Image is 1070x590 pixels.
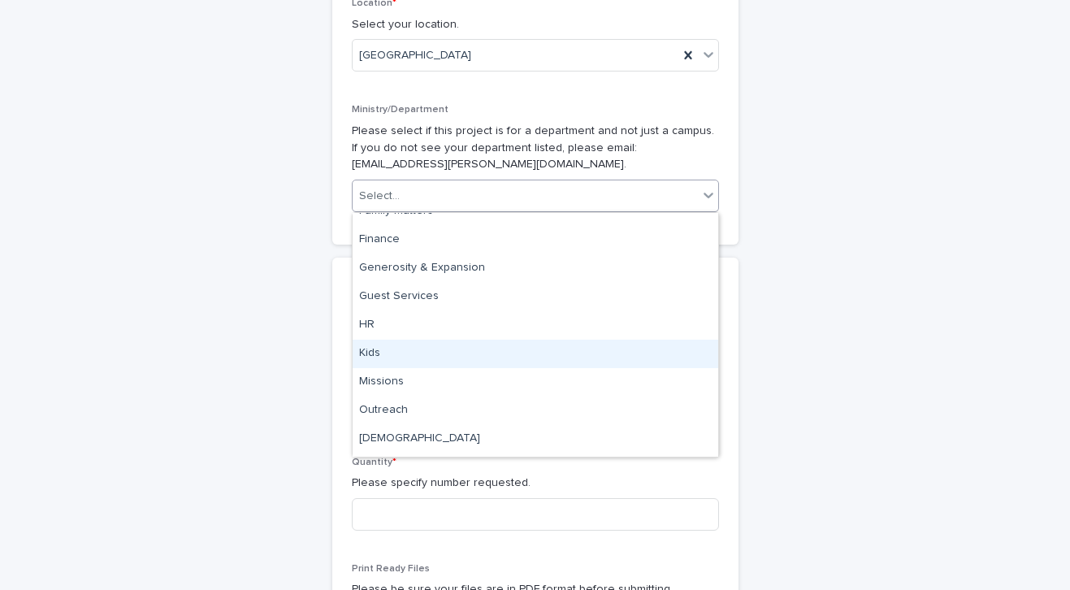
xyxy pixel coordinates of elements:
div: Prayer [353,453,718,482]
div: Outreach [353,397,718,425]
p: Please specify number requested. [352,475,719,492]
span: Ministry/Department [352,105,448,115]
div: Generosity & Expansion [353,254,718,283]
div: HR [353,311,718,340]
span: [GEOGRAPHIC_DATA] [359,47,471,64]
p: Please select if this project is for a department and not just a campus. If you do not see your d... [352,123,719,173]
p: Select your location. [352,16,719,33]
div: Missions [353,368,718,397]
span: Print Ready Files [352,564,430,574]
span: Quantity [352,458,396,467]
div: Kids [353,340,718,368]
div: Pastor [353,425,718,453]
div: Guest Services [353,283,718,311]
div: Finance [353,226,718,254]
div: Select... [359,188,400,205]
